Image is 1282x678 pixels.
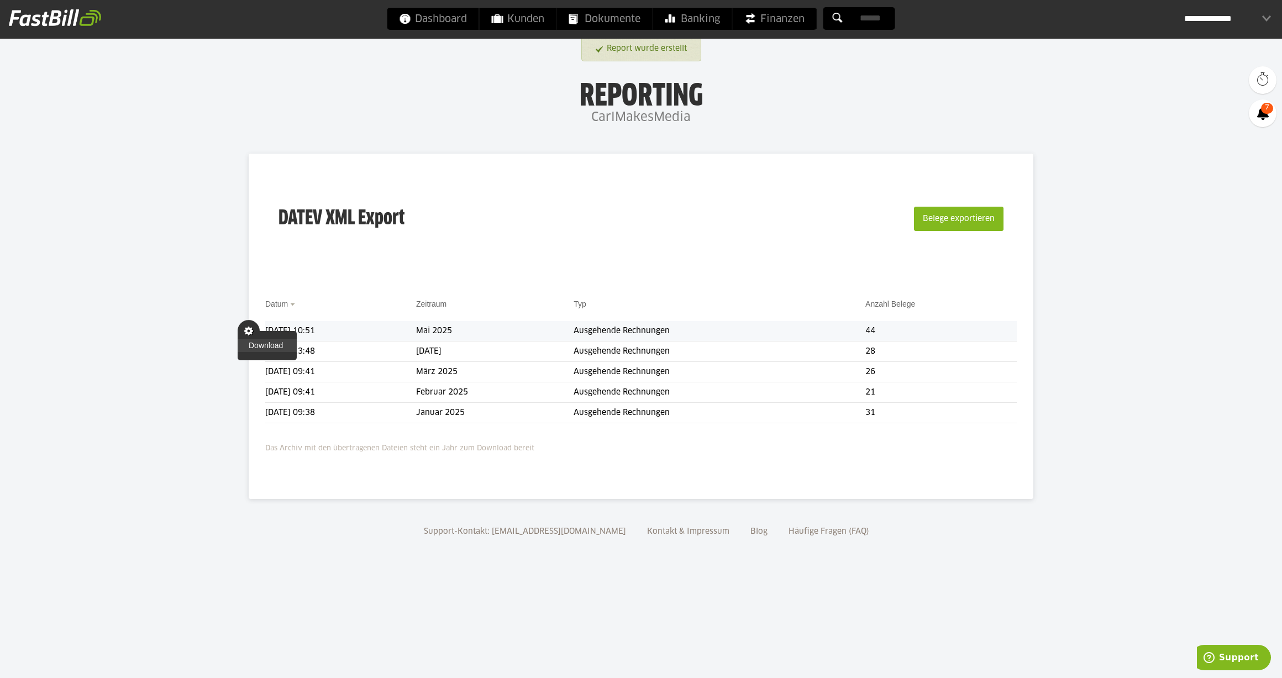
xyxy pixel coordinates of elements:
[653,8,732,30] a: Banking
[416,382,574,403] td: Februar 2025
[265,341,416,362] td: [DATE] 13:48
[1197,645,1271,672] iframe: Öffnet ein Widget, in dem Sie weitere Informationen finden
[265,362,416,382] td: [DATE] 09:41
[1249,99,1276,127] a: 7
[480,8,556,30] a: Kunden
[865,403,1017,423] td: 31
[387,8,479,30] a: Dashboard
[492,8,544,30] span: Kunden
[416,341,574,362] td: [DATE]
[865,362,1017,382] td: 26
[265,321,416,341] td: [DATE] 10:51
[574,299,586,308] a: Typ
[574,403,865,423] td: Ausgehende Rechnungen
[416,299,446,308] a: Zeitraum
[238,339,297,352] a: Download
[265,437,1017,455] p: Das Archiv mit den übertragenen Dateien steht ein Jahr zum Download bereit
[265,299,288,308] a: Datum
[733,8,817,30] a: Finanzen
[290,303,297,306] img: sort_desc.gif
[1261,103,1273,114] span: 7
[865,382,1017,403] td: 21
[420,528,630,535] a: Support-Kontakt: [EMAIL_ADDRESS][DOMAIN_NAME]
[865,341,1017,362] td: 28
[574,341,865,362] td: Ausgehende Rechnungen
[9,9,101,27] img: fastbill_logo_white.png
[416,403,574,423] td: Januar 2025
[747,528,771,535] a: Blog
[557,8,653,30] a: Dokumente
[400,8,467,30] span: Dashboard
[111,78,1171,107] h1: Reporting
[265,382,416,403] td: [DATE] 09:41
[914,207,1003,231] button: Belege exportieren
[865,299,915,308] a: Anzahl Belege
[574,362,865,382] td: Ausgehende Rechnungen
[785,528,873,535] a: Häufige Fragen (FAQ)
[416,362,574,382] td: März 2025
[596,39,687,59] a: Report wurde erstellt
[574,382,865,403] td: Ausgehende Rechnungen
[574,321,865,341] td: Ausgehende Rechnungen
[279,183,404,254] h3: DATEV XML Export
[416,321,574,341] td: Mai 2025
[865,321,1017,341] td: 44
[665,8,720,30] span: Banking
[265,403,416,423] td: [DATE] 09:38
[643,528,733,535] a: Kontakt & Impressum
[569,8,640,30] span: Dokumente
[745,8,805,30] span: Finanzen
